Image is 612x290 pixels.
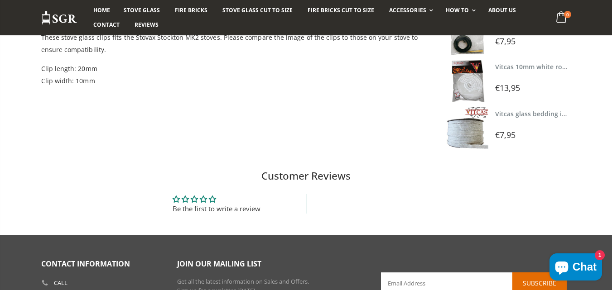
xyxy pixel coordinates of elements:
[93,21,120,29] span: Contact
[175,6,207,14] span: Fire Bricks
[128,18,165,32] a: Reviews
[547,253,605,283] inbox-online-store-chat: Shopify online store chat
[382,3,437,18] a: Accessories
[216,3,299,18] a: Stove Glass Cut To Size
[177,259,261,269] span: Join our mailing list
[446,6,469,14] span: How To
[495,36,516,47] span: €7,95
[135,21,159,29] span: Reviews
[446,60,488,102] img: Vitcas white rope, glue and gloves kit 10mm
[495,82,520,93] span: €13,95
[173,194,260,204] div: Average rating is 0.00 stars
[495,129,516,140] span: €7,95
[41,31,435,56] p: These stove glass clips fits the Stovax Stockton MK2 stoves. Please compare the image of the clip...
[87,3,117,18] a: Home
[482,3,523,18] a: About us
[301,3,381,18] a: Fire Bricks Cut To Size
[41,10,77,25] img: Stove Glass Replacement
[552,9,571,27] a: 0
[7,169,605,183] h2: Customer Reviews
[117,3,167,18] a: Stove Glass
[389,6,426,14] span: Accessories
[488,6,516,14] span: About us
[564,11,571,18] span: 0
[308,6,374,14] span: Fire Bricks Cut To Size
[124,6,160,14] span: Stove Glass
[222,6,293,14] span: Stove Glass Cut To Size
[54,280,67,286] b: Call
[87,18,126,32] a: Contact
[173,204,260,214] div: Be the first to write a review
[41,259,130,269] span: Contact Information
[41,62,435,87] p: Clip length: 20mm Clip width: 10mm
[439,3,480,18] a: How To
[446,107,488,149] img: Vitcas stove glass bedding in tape
[93,6,110,14] span: Home
[168,3,214,18] a: Fire Bricks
